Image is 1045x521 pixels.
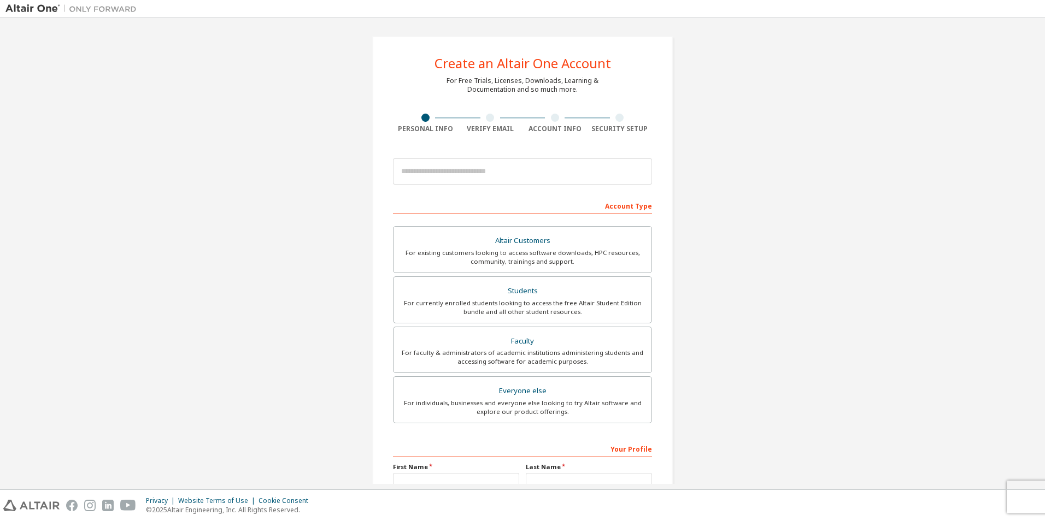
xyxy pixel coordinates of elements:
div: For individuals, businesses and everyone else looking to try Altair software and explore our prod... [400,399,645,416]
div: Personal Info [393,125,458,133]
img: Altair One [5,3,142,14]
div: Account Info [522,125,588,133]
div: For currently enrolled students looking to access the free Altair Student Edition bundle and all ... [400,299,645,316]
div: For Free Trials, Licenses, Downloads, Learning & Documentation and so much more. [447,76,598,94]
img: facebook.svg [66,500,78,511]
div: Privacy [146,496,178,505]
img: instagram.svg [84,500,96,511]
div: Faculty [400,334,645,349]
div: For existing customers looking to access software downloads, HPC resources, community, trainings ... [400,248,645,266]
div: Everyone else [400,383,645,399]
div: Verify Email [458,125,523,133]
img: linkedin.svg [102,500,114,511]
div: Account Type [393,197,652,214]
label: First Name [393,463,519,471]
div: Students [400,283,645,299]
img: youtube.svg [120,500,136,511]
div: Your Profile [393,440,652,457]
div: Cookie Consent [259,496,315,505]
div: For faculty & administrators of academic institutions administering students and accessing softwa... [400,348,645,366]
div: Security Setup [588,125,653,133]
div: Website Terms of Use [178,496,259,505]
img: altair_logo.svg [3,500,60,511]
div: Altair Customers [400,233,645,248]
label: Last Name [526,463,652,471]
p: © 2025 Altair Engineering, Inc. All Rights Reserved. [146,505,315,514]
div: Create an Altair One Account [435,57,611,70]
